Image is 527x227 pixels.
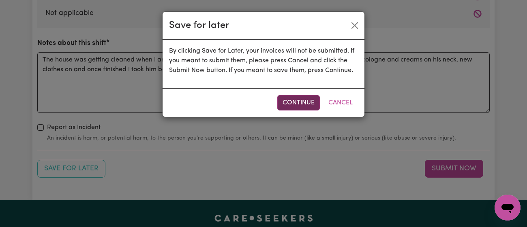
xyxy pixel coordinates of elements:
[348,19,361,32] button: Close
[495,195,521,221] iframe: Button to launch messaging window
[323,95,358,110] button: Cancel
[169,46,358,75] p: By clicking Save for Later, your invoices will not be submitted. If you meant to submit them, ple...
[169,18,229,33] div: Save for later
[277,95,320,110] button: Continue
